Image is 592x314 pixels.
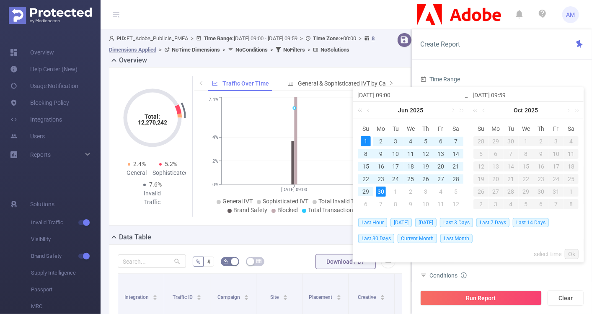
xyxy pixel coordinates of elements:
b: No Conditions [235,47,268,53]
td: November 3, 2025 [489,198,504,210]
i: icon: caret-up [197,293,202,296]
td: October 15, 2025 [519,160,534,173]
a: Integrations [10,111,62,128]
td: June 15, 2025 [358,160,373,173]
td: June 23, 2025 [373,173,388,185]
i: icon: table [256,259,261,264]
td: October 14, 2025 [504,160,519,173]
td: October 16, 2025 [533,160,548,173]
td: June 13, 2025 [433,148,448,160]
div: 17 [391,161,401,171]
th: Sat [448,122,463,135]
td: June 19, 2025 [418,160,433,173]
td: October 8, 2025 [519,148,534,160]
tspan: 0% [212,182,218,187]
td: November 7, 2025 [548,198,564,210]
span: Blocked [277,207,298,213]
span: Mo [489,125,504,132]
td: June 1, 2025 [358,135,373,148]
div: 29 [519,187,534,197]
a: Next month (PageDown) [564,102,571,119]
div: 12 [421,149,431,159]
span: Last 7 Days [476,218,509,227]
tspan: 12,270,242 [138,119,167,126]
td: October 18, 2025 [564,160,579,173]
span: Conditions [429,272,467,279]
div: 12 [473,161,489,171]
span: Create Report [420,40,460,48]
td: June 29, 2025 [358,185,373,198]
div: 6 [533,199,548,209]
span: Current Month [398,234,437,243]
div: Sort [153,293,158,298]
a: Last year (Control + left) [356,102,367,119]
div: 24 [548,174,564,184]
div: 28 [504,187,519,197]
td: June 18, 2025 [403,160,419,173]
td: October 7, 2025 [504,148,519,160]
a: Next year (Control + right) [570,102,581,119]
td: June 12, 2025 [418,148,433,160]
div: 11 [406,149,416,159]
td: October 28, 2025 [504,185,519,198]
tspan: 2% [212,158,218,164]
a: Users [10,128,45,145]
div: 30 [533,187,548,197]
span: Time Range [420,76,460,83]
td: July 1, 2025 [388,185,403,198]
td: June 21, 2025 [448,160,463,173]
span: > [220,47,228,53]
input: Start date [357,90,464,100]
div: 4 [504,199,519,209]
span: Sa [564,125,579,132]
h2: Data Table [119,232,151,242]
td: October 3, 2025 [548,135,564,148]
th: Wed [403,122,419,135]
td: June 10, 2025 [388,148,403,160]
td: October 31, 2025 [548,185,564,198]
td: June 2, 2025 [373,135,388,148]
div: 13 [489,161,504,171]
div: 2 [376,136,386,146]
button: Clear [548,291,584,306]
div: 19 [473,174,489,184]
span: Traffic Over Time [222,80,269,87]
div: 25 [564,174,579,184]
span: Last 3 Days [440,218,473,227]
div: 19 [421,161,431,171]
tspan: 7.4% [209,97,218,103]
div: 31 [548,187,564,197]
i: icon: info-circle [461,272,467,278]
td: June 28, 2025 [448,173,463,185]
i: icon: user [109,36,116,41]
span: Th [533,125,548,132]
div: 2 [473,199,489,209]
td: November 6, 2025 [533,198,548,210]
td: June 8, 2025 [358,148,373,160]
th: Thu [418,122,433,135]
tspan: 4% [212,135,218,140]
div: 27 [436,174,446,184]
div: 7 [451,136,461,146]
td: October 17, 2025 [548,160,564,173]
div: 7 [504,149,519,159]
td: July 6, 2025 [358,198,373,210]
div: 8 [361,149,371,159]
span: Passport [31,281,101,298]
td: October 22, 2025 [519,173,534,185]
div: 17 [548,161,564,171]
b: PID: [116,35,127,42]
div: 20 [436,161,446,171]
i: icon: left [199,80,204,86]
div: 4 [406,136,416,146]
div: 14 [504,161,519,171]
div: 30 [504,136,519,146]
span: Solutions [30,196,54,213]
td: September 28, 2025 [473,135,489,148]
th: Tue [388,122,403,135]
div: 9 [533,149,548,159]
b: Time Zone: [313,35,340,42]
span: > [268,47,276,53]
div: 2 [533,136,548,146]
div: 21 [504,174,519,184]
